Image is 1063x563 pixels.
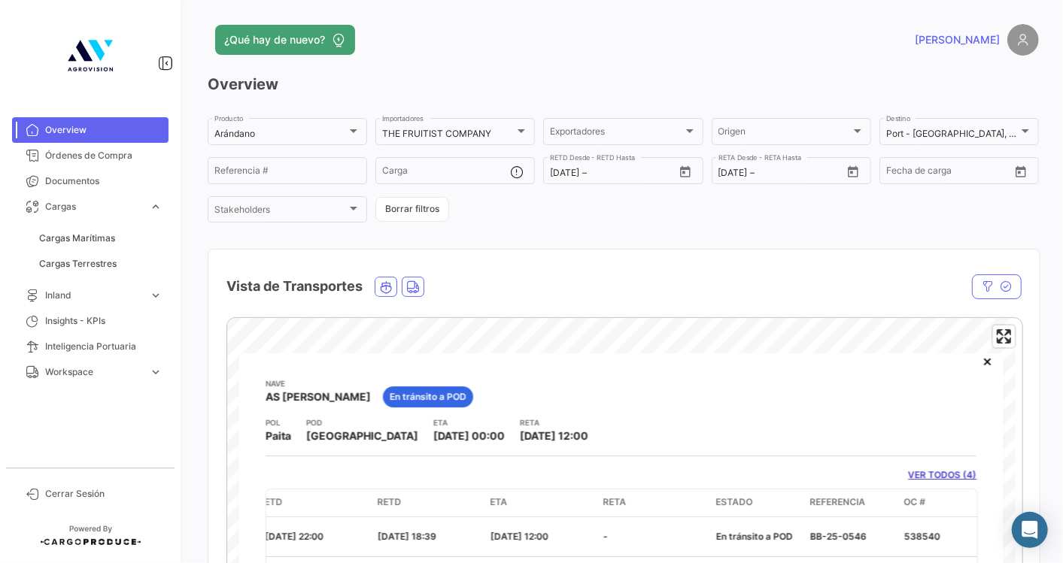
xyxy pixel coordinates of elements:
h3: Overview [208,74,1039,95]
span: [DATE] 00:00 [433,429,505,442]
input: Hasta [924,168,983,178]
span: AS [PERSON_NAME] [266,389,371,404]
button: Borrar filtros [375,197,449,222]
a: Órdenes de Compra [12,143,169,168]
button: Land [402,277,424,296]
app-card-info-title: POD [306,416,418,428]
datatable-header-cell: ETD [259,489,372,516]
div: Abrir Intercom Messenger [1012,512,1048,548]
span: - [603,531,608,542]
span: Estado [716,495,753,509]
span: [DATE] 18:39 [378,531,436,542]
img: 4b7f8542-3a82-4138-a362-aafd166d3a59.jpg [53,18,128,93]
a: Insights - KPIs [12,308,169,334]
span: Overview [45,123,162,137]
a: Inteligencia Portuaria [12,334,169,359]
app-card-info-title: POL [266,416,291,428]
span: expand_more [149,289,162,302]
button: Open calendar [842,160,864,183]
span: Cargas Marítimas [39,232,115,245]
span: Workspace [45,365,143,379]
span: Exportadores [550,129,682,139]
span: Documentos [45,174,162,188]
span: [DATE] 22:00 [265,531,323,542]
span: [PERSON_NAME] [915,32,1000,47]
span: En tránsito a POD [716,531,793,542]
input: Hasta [590,168,648,178]
span: Inland [45,289,143,302]
datatable-header-cell: RETA [597,489,710,516]
a: Overview [12,117,169,143]
mat-select-trigger: Arándano [214,128,255,139]
span: – [582,168,587,178]
span: ETA [490,495,508,509]
span: Stakeholders [214,207,347,217]
a: Documentos [12,168,169,194]
span: ETD [265,495,283,509]
span: OC # [904,495,926,509]
input: Desde [550,168,579,178]
span: RETD [378,495,402,509]
button: Close popup [973,346,1003,376]
button: Enter fullscreen [993,325,1015,347]
span: Referencia [810,495,866,509]
span: Paita [266,428,291,443]
a: Cargas Terrestres [33,253,169,275]
img: placeholder-user.png [1007,24,1039,56]
input: Desde [886,168,913,178]
span: Origen [718,129,851,139]
datatable-header-cell: RETD [372,489,484,516]
datatable-header-cell: Estado [710,489,804,516]
a: Cargas Marítimas [33,227,169,250]
span: Cargas Terrestres [39,257,117,271]
span: Órdenes de Compra [45,149,162,162]
span: RETA [603,495,627,509]
span: [DATE] 12:00 [520,429,588,442]
mat-select-trigger: THE FRUITIST COMPANY [382,128,491,139]
datatable-header-cell: OC # [898,489,1049,516]
span: Cargas [45,200,143,213]
span: [GEOGRAPHIC_DATA] [306,428,418,443]
button: ¿Qué hay de nuevo? [215,25,355,55]
app-card-info-title: Nave [266,377,371,389]
button: Open calendar [674,160,697,183]
button: Open calendar [1010,160,1032,183]
datatable-header-cell: ETA [484,489,597,516]
span: – [751,168,755,178]
app-card-info-title: RETA [520,416,588,428]
input: Desde [718,168,748,178]
datatable-header-cell: Referencia [804,489,898,516]
span: En tránsito a POD [390,390,466,404]
span: Cerrar Sesión [45,487,162,501]
span: expand_more [149,365,162,379]
input: Hasta [758,168,817,178]
a: VER TODOS (4) [909,468,977,482]
button: Ocean [375,277,396,296]
span: [DATE] 12:00 [490,531,548,542]
span: expand_more [149,200,162,213]
span: BB-25-0546 [810,531,867,542]
span: Inteligencia Portuaria [45,340,162,353]
span: Insights - KPIs [45,314,162,328]
app-card-info-title: ETA [433,416,505,428]
span: ¿Qué hay de nuevo? [224,32,325,47]
h4: Vista de Transportes [226,276,363,297]
p: 538540 [904,530,1043,543]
